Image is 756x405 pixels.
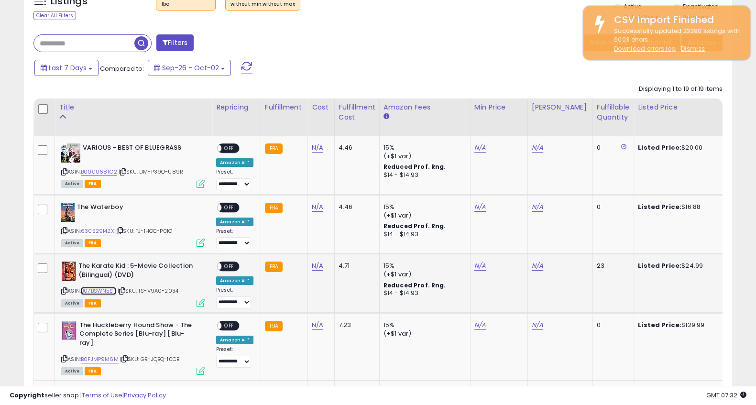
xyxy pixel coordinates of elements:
[162,63,219,73] span: Sep-26 - Oct-02
[216,218,253,226] div: Amazon AI *
[597,203,626,211] div: 0
[216,158,253,167] div: Amazon AI *
[265,262,283,272] small: FBA
[312,202,323,212] a: N/A
[638,321,717,329] div: $129.99
[339,203,372,211] div: 4.46
[474,261,486,271] a: N/A
[265,143,283,154] small: FBA
[339,102,375,122] div: Fulfillment Cost
[265,102,304,112] div: Fulfillment
[216,102,257,112] div: Repricing
[706,391,746,400] span: 2025-10-10 07:32 GMT
[383,112,389,121] small: Amazon Fees.
[474,320,486,330] a: N/A
[312,143,323,153] a: N/A
[49,63,87,73] span: Last 7 Days
[10,391,44,400] strong: Copyright
[85,367,101,375] span: FBA
[383,262,463,270] div: 15%
[81,287,116,295] a: B07BSWN5SP
[78,262,195,282] b: The Karate Kid : 5-Movie Collection (Bilingual) (DVD)
[221,263,237,271] span: OFF
[638,203,717,211] div: $16.88
[61,143,80,163] img: 41C9P2VM9CL._SL40_.jpg
[383,143,463,152] div: 15%
[638,202,681,211] b: Listed Price:
[383,163,446,171] b: Reduced Prof. Rng.
[161,1,210,8] div: fba
[681,44,705,53] u: Dismiss
[81,355,119,363] a: B0FJMP9M6M
[216,287,253,308] div: Preset:
[120,355,179,363] span: | SKU: GR-JQBQ-10CB
[312,102,330,112] div: Cost
[383,203,463,211] div: 15%
[532,102,589,112] div: [PERSON_NAME]
[61,203,75,222] img: 51r9yNDJcsL._SL40_.jpg
[474,143,486,153] a: N/A
[61,203,205,246] div: ASIN:
[33,11,76,20] div: Clear All Filters
[607,27,743,54] div: Successfully updated 23290 listings with 6003 errors.
[221,144,237,153] span: OFF
[124,391,166,400] a: Privacy Policy
[230,1,295,8] div: without min,without max
[216,228,253,249] div: Preset:
[638,102,721,112] div: Listed Price
[85,239,101,247] span: FBA
[638,143,681,152] b: Listed Price:
[216,169,253,190] div: Preset:
[614,44,676,53] a: Download errors log
[61,321,77,340] img: 41Ev9C5JA8L._SL40_.jpg
[339,262,372,270] div: 4.71
[77,203,193,214] b: The Waterboy
[216,336,253,344] div: Amazon AI *
[474,202,486,212] a: N/A
[83,143,199,155] b: VARIOUS - BEST OF BLUEGRASS
[638,262,717,270] div: $24.99
[383,102,466,112] div: Amazon Fees
[532,202,543,212] a: N/A
[339,321,372,329] div: 7.23
[34,60,99,76] button: Last 7 Days
[383,171,463,179] div: $14 - $14.93
[312,261,323,271] a: N/A
[265,321,283,331] small: FBA
[85,180,101,188] span: FBA
[61,262,76,281] img: 61iL+vwZL4L._SL40_.jpg
[59,102,208,112] div: Title
[156,34,194,51] button: Filters
[597,321,626,329] div: 0
[638,261,681,270] b: Listed Price:
[638,143,717,152] div: $20.00
[532,143,543,153] a: N/A
[383,270,463,279] div: (+$1 var)
[61,262,205,306] div: ASIN:
[532,320,543,330] a: N/A
[10,391,166,400] div: seller snap | |
[639,85,723,94] div: Displaying 1 to 19 of 19 items
[383,211,463,220] div: (+$1 var)
[119,168,183,175] span: | SKU: DM-P39O-U89R
[81,168,117,176] a: B000068TO2
[79,321,196,350] b: The Huckleberry Hound Show - The Complete Series [Blu-ray] [Blu-ray]
[61,367,83,375] span: All listings currently available for purchase on Amazon
[624,2,641,11] label: Active
[607,13,743,27] div: CSV Import Finished
[383,281,446,289] b: Reduced Prof. Rng.
[265,203,283,213] small: FBA
[532,261,543,271] a: N/A
[383,152,463,161] div: (+$1 var)
[383,321,463,329] div: 15%
[148,60,231,76] button: Sep-26 - Oct-02
[216,276,253,285] div: Amazon AI *
[61,180,83,188] span: All listings currently available for purchase on Amazon
[115,227,172,235] span: | SKU: TJ-1HOC-P01O
[597,143,626,152] div: 0
[312,320,323,330] a: N/A
[100,64,144,73] span: Compared to:
[221,203,237,211] span: OFF
[118,287,178,295] span: | SKU: TS-V9A0-2034
[61,239,83,247] span: All listings currently available for purchase on Amazon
